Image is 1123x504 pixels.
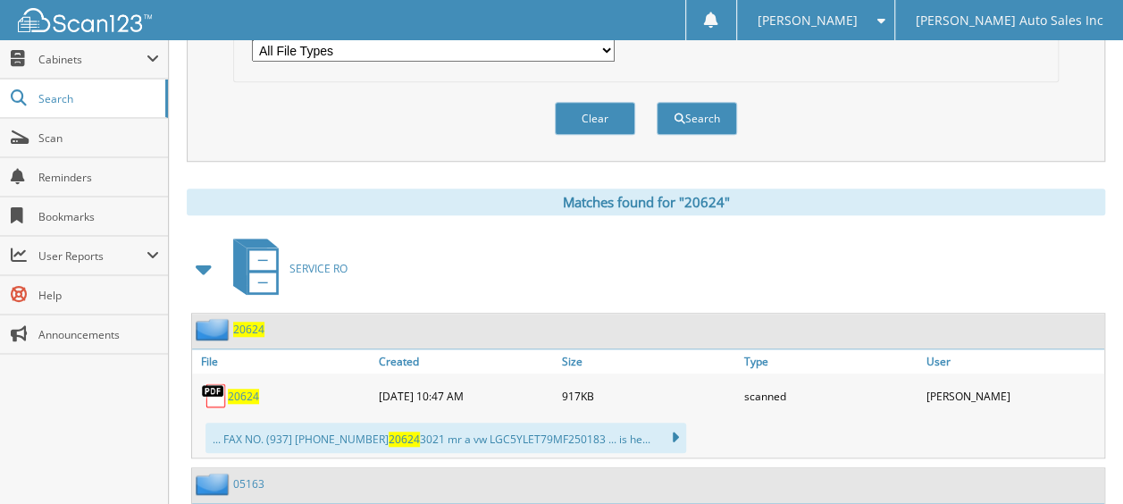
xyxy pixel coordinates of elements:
a: Created [374,349,557,374]
span: Help [38,288,159,303]
img: scan123-logo-white.svg [18,8,152,32]
span: Search [38,91,156,106]
a: 05163 [233,476,264,491]
button: Clear [555,102,635,135]
span: Bookmarks [38,209,159,224]
button: Search [657,102,737,135]
img: PDF.png [201,382,228,409]
a: Size [557,349,739,374]
iframe: Chat Widget [1034,418,1123,504]
span: Cabinets [38,52,147,67]
div: [PERSON_NAME] [922,378,1104,414]
a: 20624 [228,389,259,404]
div: ... FAX NO. (937] [PHONE_NUMBER] 3021 mr a vw LGC5YLET79MF250183 ... is he... [205,423,686,453]
div: [DATE] 10:47 AM [374,378,557,414]
span: Announcements [38,327,159,342]
span: 20624 [389,432,420,447]
span: SERVICE RO [289,261,348,276]
div: Matches found for "20624" [187,189,1105,215]
span: [PERSON_NAME] [757,15,857,26]
a: User [922,349,1104,374]
img: folder2.png [196,318,233,340]
a: Type [740,349,922,374]
span: User Reports [38,248,147,264]
div: scanned [740,378,922,414]
span: Scan [38,130,159,146]
span: Reminders [38,170,159,185]
div: 917KB [557,378,739,414]
a: SERVICE RO [222,233,348,304]
span: [PERSON_NAME] Auto Sales Inc [915,15,1102,26]
a: File [192,349,374,374]
img: folder2.png [196,473,233,495]
a: 20624 [233,322,264,337]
